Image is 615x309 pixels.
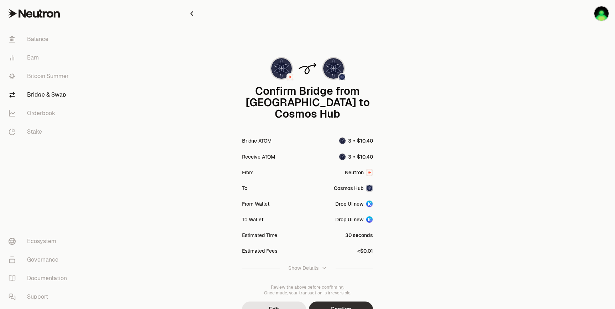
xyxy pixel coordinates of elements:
[242,259,373,277] button: Show Details
[3,30,77,48] a: Balance
[242,86,373,120] div: Confirm Bridge from [GEOGRAPHIC_DATA] to Cosmos Hub
[242,169,253,176] div: From
[288,264,319,272] div: Show Details
[242,153,275,160] div: Receive ATOM
[335,200,364,207] div: Drop UI new
[367,185,372,191] img: Cosmos Hub Logo
[3,251,77,269] a: Governance
[3,288,77,306] a: Support
[242,216,263,223] div: To Wallet
[242,284,373,296] div: Review the above before confirming. Once made, your transaction is irreversible.
[345,169,364,176] span: Neutron
[366,201,373,207] img: Account Image
[335,216,364,223] div: Drop UI new
[339,154,346,160] img: ATOM Logo
[366,216,373,223] img: Account Image
[3,232,77,251] a: Ecosystem
[3,67,77,86] a: Bitcoin Summer
[242,137,272,144] div: Bridge ATOM
[339,138,346,144] img: ATOM Logo
[242,247,277,254] div: Estimated Fees
[334,185,364,192] span: Cosmos Hub
[335,200,373,207] button: Drop UI newAccount Image
[242,200,269,207] div: From Wallet
[339,74,345,80] img: Cosmos Hub Logo
[3,123,77,141] a: Stake
[3,86,77,104] a: Bridge & Swap
[323,58,344,79] img: ATOM Logo
[345,232,373,239] div: 30 seconds
[3,104,77,123] a: Orderbook
[357,247,373,254] div: <$0.01
[287,74,293,80] img: Neutron Logo
[271,58,292,79] img: ATOM Logo
[242,185,247,192] div: To
[242,232,277,239] div: Estimated Time
[367,170,372,175] img: Neutron Logo
[3,269,77,288] a: Documentation
[3,48,77,67] a: Earn
[335,216,373,223] button: Drop UI newAccount Image
[594,6,609,21] img: Drop UI new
